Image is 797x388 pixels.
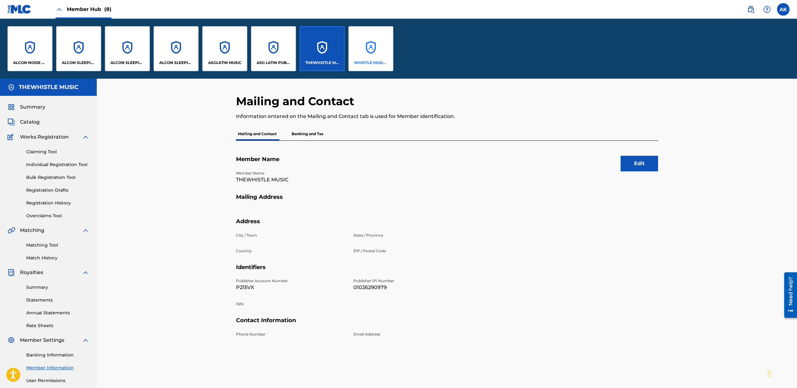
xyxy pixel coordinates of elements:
[20,118,40,126] span: Catalog
[353,248,463,254] p: ZIP / Postal Code
[236,94,357,108] h2: Mailing and Contact
[26,284,89,291] a: Summary
[7,26,52,71] a: AccountsALCON NOISE PUBLISHING
[26,242,89,248] a: Matching Tool
[82,133,89,141] img: expand
[67,6,111,13] span: Member Hub
[761,3,773,16] div: Help
[202,26,247,71] a: AccountsASGLATIN MUSIC
[13,60,47,66] p: ALCON NOISE PUBLISHING
[56,26,101,71] a: AccountsALCON SLEEPING GIANT
[26,377,89,384] a: User Permissions
[82,336,89,344] img: expand
[354,60,388,66] p: WHISTLE MUSIC GLOBAL
[82,269,89,276] img: expand
[26,322,89,329] a: Rate Sheets
[236,156,658,170] h5: Member Name
[7,133,16,141] img: Works Registration
[19,84,78,91] h5: THEWHISTLE MUSIC
[20,336,64,344] span: Member Settings
[82,227,89,234] img: expand
[236,332,346,337] p: Phone Number
[768,364,771,383] div: Drag
[251,26,296,71] a: AccountsASG LATIN PUBLISHING
[236,194,658,208] h5: Mailing Address
[236,284,346,291] p: P215VX
[7,103,15,111] img: Summary
[7,118,40,126] a: CatalogCatalog
[7,336,15,344] img: Member Settings
[20,227,44,234] span: Matching
[236,278,346,284] p: Publisher Account Number
[7,103,45,111] a: SummarySummary
[236,248,346,254] p: Country
[7,227,15,234] img: Matching
[777,3,790,16] div: User Menu
[7,5,32,14] img: MLC Logo
[26,352,89,358] a: Banking Information
[300,26,345,71] a: AccountsTHEWHISTLE MUSIC
[154,26,199,71] a: AccountsALCON SLEEPING GIANT SESAC
[111,60,145,66] p: ALCON SLEEPING GIANT (ASCAP)
[236,264,658,278] h5: Identifiers
[236,113,561,120] p: Information entered on the Mailing and Contact tab is used for Member identification.
[353,284,463,291] p: 01026290979
[7,84,15,91] img: Accounts
[763,6,771,13] img: help
[236,170,346,176] p: Member Name
[26,365,89,371] a: Member Information
[236,176,346,184] p: THEWHISTLE MUSIC
[290,127,325,140] p: Banking and Tax
[7,118,15,126] img: Catalog
[26,187,89,194] a: Registration Drafts
[26,310,89,316] a: Annual Statements
[305,60,339,66] p: THEWHISTLE MUSIC
[257,60,291,66] p: ASG LATIN PUBLISHING
[26,161,89,168] a: Individual Registration Tool
[353,278,463,284] p: Publisher IPI Number
[56,6,63,13] img: Close
[208,60,242,66] p: ASGLATIN MUSIC
[236,233,346,238] p: City / Town
[745,3,757,16] a: Public Search
[20,133,69,141] span: Works Registration
[26,213,89,219] a: Overclaims Tool
[747,6,755,13] img: search
[7,269,15,276] img: Royalties
[236,127,278,140] p: Mailing and Contact
[105,26,150,71] a: AccountsALCON SLEEPING GIANT (ASCAP)
[236,317,658,332] h5: Contact Information
[104,6,111,12] span: (8)
[766,358,797,388] iframe: Chat Widget
[26,200,89,206] a: Registration History
[26,255,89,261] a: Match History
[236,301,346,307] p: ISNI
[26,297,89,303] a: Statements
[20,103,45,111] span: Summary
[353,233,463,238] p: State / Province
[236,218,658,233] h5: Address
[26,149,89,155] a: Claiming Tool
[26,174,89,181] a: Bulk Registration Tool
[348,26,393,71] a: AccountsWHISTLE MUSIC GLOBAL
[780,270,797,320] iframe: Resource Center
[62,60,96,66] p: ALCON SLEEPING GIANT
[621,156,658,171] button: Edit
[20,269,43,276] span: Royalties
[353,332,463,337] p: Email Address
[159,60,193,66] p: ALCON SLEEPING GIANT SESAC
